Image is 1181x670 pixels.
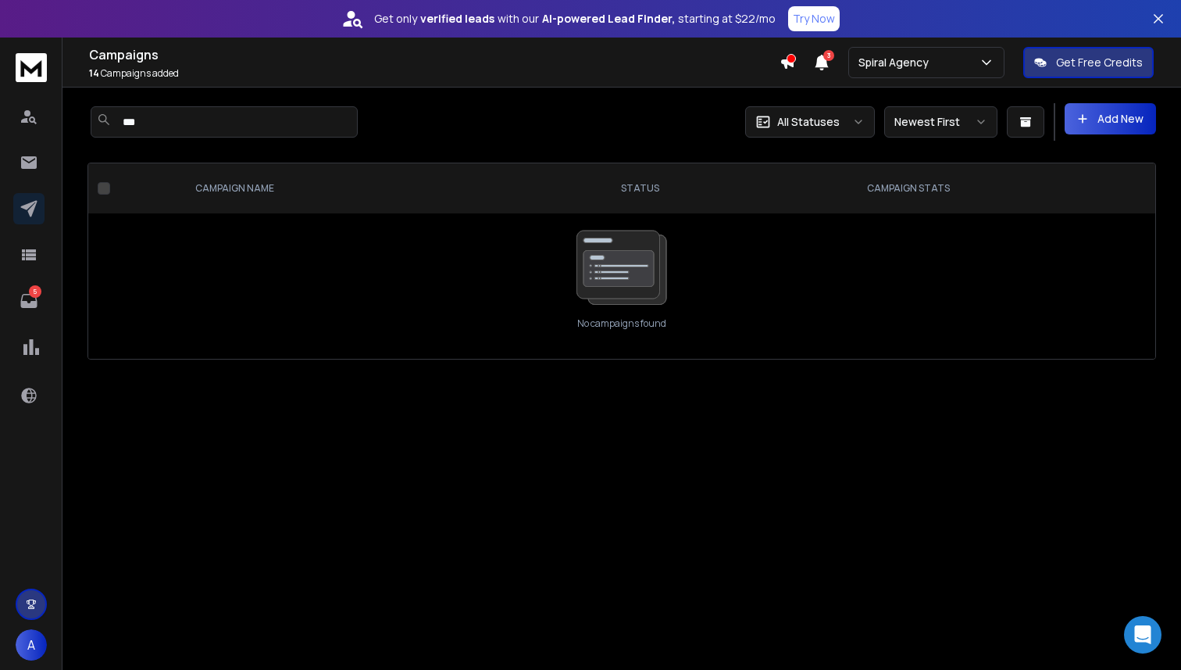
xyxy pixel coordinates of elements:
th: CAMPAIGN STATS [739,163,1076,213]
button: Get Free Credits [1023,47,1154,78]
strong: verified leads [420,11,494,27]
p: 5 [29,285,41,298]
button: Try Now [788,6,840,31]
a: 5 [13,285,45,317]
p: All Statuses [777,114,840,130]
strong: AI-powered Lead Finder, [542,11,675,27]
button: Add New [1065,103,1156,134]
p: Get only with our starting at $22/mo [374,11,776,27]
p: Spiral Agency [858,55,935,70]
button: A [16,629,47,661]
th: STATUS [541,163,740,213]
button: Newest First [884,106,997,138]
span: 3 [823,50,834,61]
div: Open Intercom Messenger [1124,616,1161,654]
p: Try Now [793,11,835,27]
p: Get Free Credits [1056,55,1143,70]
img: logo [16,53,47,82]
p: Campaigns added [89,67,780,80]
th: CAMPAIGN NAME [177,163,541,213]
p: No campaigns found [577,317,666,330]
h1: Campaigns [89,45,780,64]
span: 14 [89,66,99,80]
